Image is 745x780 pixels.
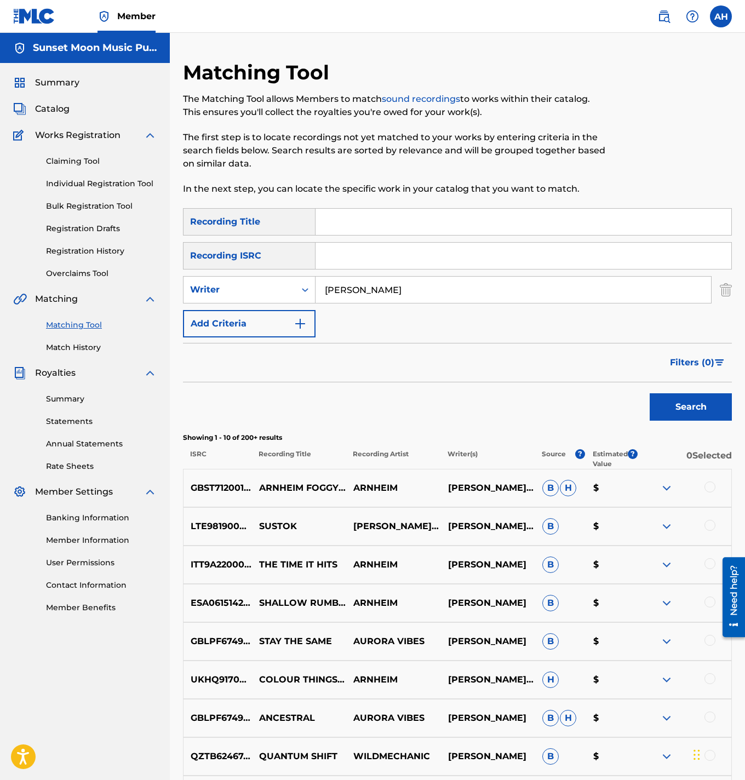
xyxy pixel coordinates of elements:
p: WILDMECHANIC [346,750,440,763]
p: $ [586,635,637,648]
p: [PERSON_NAME] [440,712,535,725]
span: ? [628,449,638,459]
p: Source [542,449,566,469]
p: ARNHEIM [346,597,440,610]
span: B [542,710,559,726]
p: [PERSON_NAME] [440,750,535,763]
p: GBLPF6749727 [184,712,252,725]
p: The first step is to locate recordings not yet matched to your works by entering criteria in the ... [183,131,606,170]
p: ARNHEIM [346,481,440,495]
a: Member Information [46,535,157,546]
a: CatalogCatalog [13,102,70,116]
a: Public Search [653,5,675,27]
iframe: Chat Widget [690,727,745,780]
p: QZTB62467439 [184,750,252,763]
p: [PERSON_NAME] [440,597,535,610]
a: Claiming Tool [46,156,157,167]
span: B [542,748,559,765]
button: Filters (0) [663,349,732,376]
a: Annual Statements [46,438,157,450]
img: help [686,10,699,23]
img: expand [144,485,157,498]
a: Member Benefits [46,602,157,613]
p: SHALLOW RUMBLE [252,597,346,610]
img: 9d2ae6d4665cec9f34b9.svg [294,317,307,330]
span: Member Settings [35,485,113,498]
p: Showing 1 - 10 of 200+ results [183,433,732,443]
h5: Sunset Moon Music Publishing [33,42,157,54]
button: Search [650,393,732,421]
p: ARNHEIM [346,673,440,686]
img: expand [144,129,157,142]
span: Catalog [35,102,70,116]
img: expand [660,481,673,495]
p: In the next step, you can locate the specific work in your catalog that you want to match. [183,182,606,196]
button: Add Criteria [183,310,316,337]
p: $ [586,750,637,763]
img: expand [660,597,673,610]
span: B [542,557,559,573]
span: Member [117,10,156,22]
div: User Menu [710,5,732,27]
p: AURORA VIBES [346,635,440,648]
p: [PERSON_NAME] [440,635,535,648]
img: expand [660,520,673,533]
a: Overclaims Tool [46,268,157,279]
p: ANCESTRAL [252,712,346,725]
a: Matching Tool [46,319,157,331]
span: B [542,480,559,496]
a: Contact Information [46,580,157,591]
a: Individual Registration Tool [46,178,157,190]
span: H [542,672,559,688]
p: [PERSON_NAME], [PERSON_NAME], [PERSON_NAME] [440,673,535,686]
a: sound recordings [382,94,460,104]
p: GBLPF6749755 [184,635,252,648]
a: Rate Sheets [46,461,157,472]
span: H [560,710,576,726]
p: THE TIME IT HITS [252,558,346,571]
a: User Permissions [46,557,157,569]
span: Summary [35,76,79,89]
img: Delete Criterion [720,276,732,303]
form: Search Form [183,208,732,426]
p: $ [586,481,637,495]
img: Catalog [13,102,26,116]
span: B [542,595,559,611]
span: Works Registration [35,129,121,142]
img: expand [144,292,157,306]
p: UKHQ91700010 [184,673,252,686]
img: expand [144,366,157,380]
span: Royalties [35,366,76,380]
img: filter [715,359,724,366]
a: Registration Drafts [46,223,157,234]
p: Writer(s) [440,449,534,469]
p: [PERSON_NAME], S [440,481,535,495]
p: $ [586,597,637,610]
img: Accounts [13,42,26,55]
img: Top Rightsholder [98,10,111,23]
iframe: Resource Center [714,553,745,641]
p: QUANTUM SHIFT [252,750,346,763]
img: Member Settings [13,485,26,498]
div: Writer [190,283,289,296]
img: expand [660,750,673,763]
img: expand [660,673,673,686]
img: expand [660,712,673,725]
span: H [560,480,576,496]
p: [PERSON_NAME],[PERSON_NAME] [346,520,440,533]
p: [PERSON_NAME] [440,558,535,571]
img: MLC Logo [13,8,55,24]
img: expand [660,558,673,571]
p: STAY THE SAME [252,635,346,648]
p: ISRC [183,449,251,469]
span: B [542,518,559,535]
img: Summary [13,76,26,89]
a: Summary [46,393,157,405]
h2: Matching Tool [183,60,335,85]
img: Matching [13,292,27,306]
a: Bulk Registration Tool [46,200,157,212]
a: Registration History [46,245,157,257]
p: ESA061514204 [184,597,252,610]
